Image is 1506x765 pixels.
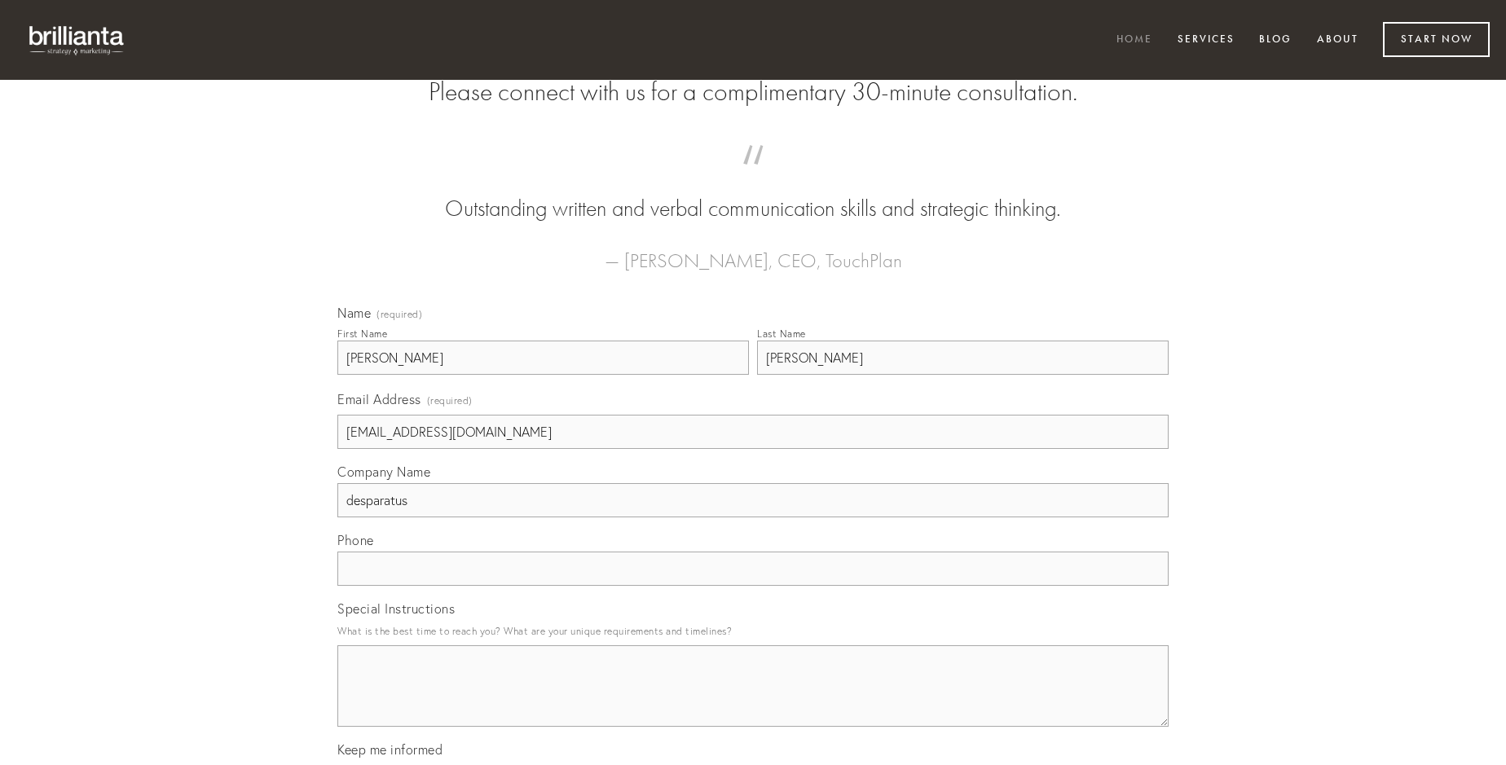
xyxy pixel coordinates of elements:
[16,16,139,64] img: brillianta - research, strategy, marketing
[1248,27,1302,54] a: Blog
[427,389,473,411] span: (required)
[337,532,374,548] span: Phone
[337,741,443,758] span: Keep me informed
[337,464,430,480] span: Company Name
[363,225,1143,277] figcaption: — [PERSON_NAME], CEO, TouchPlan
[337,391,421,407] span: Email Address
[363,161,1143,225] blockquote: Outstanding written and verbal communication skills and strategic thinking.
[376,310,422,319] span: (required)
[337,600,455,617] span: Special Instructions
[337,305,371,321] span: Name
[337,620,1169,642] p: What is the best time to reach you? What are your unique requirements and timelines?
[1106,27,1163,54] a: Home
[337,77,1169,108] h2: Please connect with us for a complimentary 30-minute consultation.
[1306,27,1369,54] a: About
[337,328,387,340] div: First Name
[363,161,1143,193] span: “
[1383,22,1490,57] a: Start Now
[757,328,806,340] div: Last Name
[1167,27,1245,54] a: Services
